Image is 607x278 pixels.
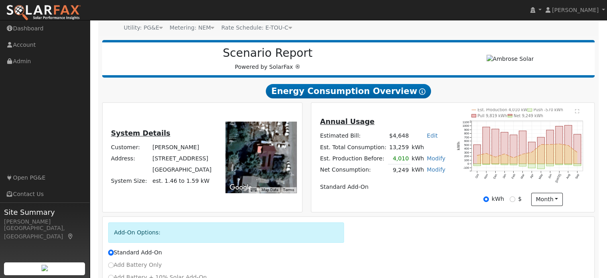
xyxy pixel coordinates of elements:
[170,24,214,32] div: Metering: NEM
[318,130,388,142] td: Estimated Bill:
[266,84,431,98] span: Energy Consumption Overview
[221,24,292,31] span: Alias: H2ETOUCN
[464,154,469,158] text: 200
[473,164,480,166] rect: onclick=""
[514,114,543,118] text: Net 9,249 kWh
[495,156,496,158] circle: onclick=""
[501,164,508,165] rect: onclick=""
[482,164,490,165] rect: onclick=""
[151,164,213,176] td: [GEOGRAPHIC_DATA]
[575,173,580,180] text: Sep
[410,164,425,176] td: kWh
[463,120,469,124] text: 1100
[67,233,74,240] a: Map
[464,147,469,150] text: 400
[110,46,425,60] h2: Scenario Report
[109,153,151,164] td: Address:
[261,187,278,193] button: Map Data
[6,4,81,21] img: SolarFax
[419,88,425,95] i: Show Help
[427,132,437,139] a: Edit
[492,195,504,203] label: kWh
[463,124,469,128] text: 1000
[4,224,85,241] div: [GEOGRAPHIC_DATA], [GEOGRAPHIC_DATA]
[388,153,410,164] td: 4,010
[477,155,478,156] circle: onclick=""
[152,178,210,184] span: est. 1.46 to 1.59 kW
[464,136,469,139] text: 700
[511,173,516,179] text: Feb
[478,114,507,118] text: Pull 9,819 kWh
[151,176,213,187] td: System Size
[537,164,544,169] rect: onclick=""
[318,153,388,164] td: Est. Production Before:
[482,127,490,164] rect: onclick=""
[531,193,563,206] button: month
[559,143,560,144] circle: onclick=""
[388,164,410,176] td: 9,249
[251,187,256,193] button: Keyboard shortcuts
[565,164,572,165] rect: onclick=""
[109,176,151,187] td: System Size:
[475,173,480,179] text: Oct
[42,265,48,271] img: retrieve
[4,218,85,226] div: [PERSON_NAME]
[108,250,114,255] input: Standard Add-On
[108,262,114,268] input: Add Battery Only
[556,126,563,164] rect: onclick=""
[520,173,526,180] text: Mar
[464,143,469,147] text: 500
[510,135,517,164] rect: onclick=""
[227,182,254,193] a: Open this area in Google Maps (opens a new window)
[513,157,514,158] circle: onclick=""
[492,129,499,164] rect: onclick=""
[483,196,489,202] input: kWh
[492,173,498,180] text: Dec
[464,151,469,154] text: 300
[4,207,85,218] span: Site Summary
[546,130,554,164] rect: onclick=""
[227,182,254,193] img: Google
[410,142,447,153] td: kWh
[427,155,445,162] a: Modify
[548,173,553,179] text: Jun
[518,195,522,203] label: $
[538,173,544,180] text: May
[318,182,447,193] td: Standard Add-On
[111,129,170,137] u: System Details
[457,142,461,150] text: kWh
[318,164,388,176] td: Net Consumption:
[568,145,569,146] circle: onclick=""
[555,173,562,183] text: [DATE]
[510,196,515,202] input: $
[283,188,294,192] a: Terms (opens in new tab)
[464,139,469,143] text: 600
[574,164,581,166] rect: onclick=""
[388,142,410,153] td: 13,259
[463,166,469,170] text: -100
[388,130,410,142] td: $4,648
[552,7,599,13] span: [PERSON_NAME]
[151,153,213,164] td: [STREET_ADDRESS]
[486,153,487,154] circle: onclick=""
[318,142,388,153] td: Est. Total Consumption:
[501,132,508,164] rect: onclick=""
[410,153,425,164] td: kWh
[529,173,534,179] text: Apr
[320,118,374,126] u: Annual Usage
[473,145,480,164] rect: onclick=""
[427,166,445,173] a: Modify
[575,109,579,114] text: 
[522,154,523,155] circle: onclick=""
[108,248,162,257] label: Standard Add-On
[531,152,532,153] circle: onclick=""
[546,164,554,166] rect: onclick=""
[528,142,536,164] rect: onclick=""
[478,108,530,112] text: Est. Production 4,010 kWh
[109,142,151,153] td: Customer:
[502,173,507,179] text: Jan
[556,164,563,165] rect: onclick=""
[464,132,469,135] text: 800
[504,153,505,154] circle: onclick=""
